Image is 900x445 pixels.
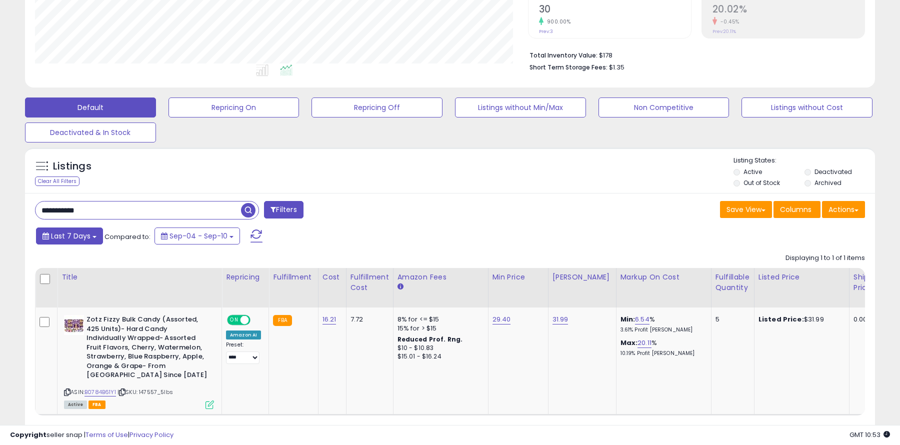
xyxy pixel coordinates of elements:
small: -0.45% [717,18,739,25]
button: Default [25,97,156,117]
p: 3.61% Profit [PERSON_NAME] [620,326,703,333]
span: $1.35 [609,62,624,72]
div: Amazon AI [226,330,261,339]
b: Min: [620,314,635,324]
small: Amazon Fees. [397,282,403,291]
div: 7.72 [350,315,385,324]
a: 16.21 [322,314,336,324]
span: OFF [249,316,265,324]
a: Privacy Policy [129,430,173,439]
b: Total Inventory Value: [529,51,597,59]
button: Repricing On [168,97,299,117]
button: Actions [822,201,865,218]
button: Deactivated & In Stock [25,122,156,142]
div: Fulfillment [273,272,313,282]
p: 10.19% Profit [PERSON_NAME] [620,350,703,357]
div: Cost [322,272,342,282]
label: Deactivated [814,167,852,176]
h2: 20.02% [712,3,864,17]
h2: 30 [539,3,691,17]
h5: Listings [53,159,91,173]
a: Terms of Use [85,430,128,439]
a: 29.40 [492,314,511,324]
div: % [620,338,703,357]
button: Save View [720,201,772,218]
button: Listings without Cost [741,97,872,117]
div: seller snap | | [10,430,173,440]
div: Displaying 1 to 1 of 1 items [785,253,865,263]
div: Repricing [226,272,264,282]
span: | SKU: 147557_5lbs [117,388,173,396]
th: The percentage added to the cost of goods (COGS) that forms the calculator for Min & Max prices. [616,268,711,307]
div: $15.01 - $16.24 [397,352,480,361]
span: All listings currently available for purchase on Amazon [64,400,87,409]
span: Compared to: [104,232,150,241]
div: Listed Price [758,272,845,282]
div: Fulfillable Quantity [715,272,750,293]
img: 51bVeTzL9xL._SL40_.jpg [64,315,84,335]
div: 5 [715,315,746,324]
button: Listings without Min/Max [455,97,586,117]
div: $31.99 [758,315,841,324]
span: Columns [780,204,811,214]
li: $178 [529,48,857,60]
span: 2025-09-18 10:53 GMT [849,430,890,439]
b: Reduced Prof. Rng. [397,335,463,343]
div: Preset: [226,341,261,364]
div: [PERSON_NAME] [552,272,612,282]
span: FBA [88,400,105,409]
div: Clear All Filters [35,176,79,186]
div: ASIN: [64,315,214,408]
label: Archived [814,178,841,187]
p: Listing States: [733,156,874,165]
div: Fulfillment Cost [350,272,389,293]
div: Markup on Cost [620,272,707,282]
div: $10 - $10.83 [397,344,480,352]
button: Filters [264,201,303,218]
div: 8% for <= $15 [397,315,480,324]
b: Listed Price: [758,314,804,324]
small: Prev: 20.11% [712,28,736,34]
div: Amazon Fees [397,272,484,282]
span: ON [228,316,240,324]
a: B0784B61Y1 [84,388,116,396]
a: 6.54 [635,314,649,324]
button: Last 7 Days [36,227,103,244]
span: Sep-04 - Sep-10 [169,231,227,241]
b: Max: [620,338,638,347]
button: Non Competitive [598,97,729,117]
small: Prev: 3 [539,28,553,34]
a: 20.11 [637,338,651,348]
button: Repricing Off [311,97,442,117]
div: Min Price [492,272,544,282]
div: 15% for > $15 [397,324,480,333]
label: Active [743,167,762,176]
b: Zotz Fizzy Bulk Candy (Assorted, 425 Units)- Hard Candy Individually Wrapped- Assorted Fruit Flav... [86,315,208,382]
button: Columns [773,201,820,218]
div: 0.00 [853,315,870,324]
b: Short Term Storage Fees: [529,63,607,71]
div: Ship Price [853,272,873,293]
a: 31.99 [552,314,568,324]
small: 900.00% [543,18,571,25]
strong: Copyright [10,430,46,439]
div: % [620,315,703,333]
div: Title [61,272,217,282]
button: Sep-04 - Sep-10 [154,227,240,244]
small: FBA [273,315,291,326]
label: Out of Stock [743,178,780,187]
span: Last 7 Days [51,231,90,241]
